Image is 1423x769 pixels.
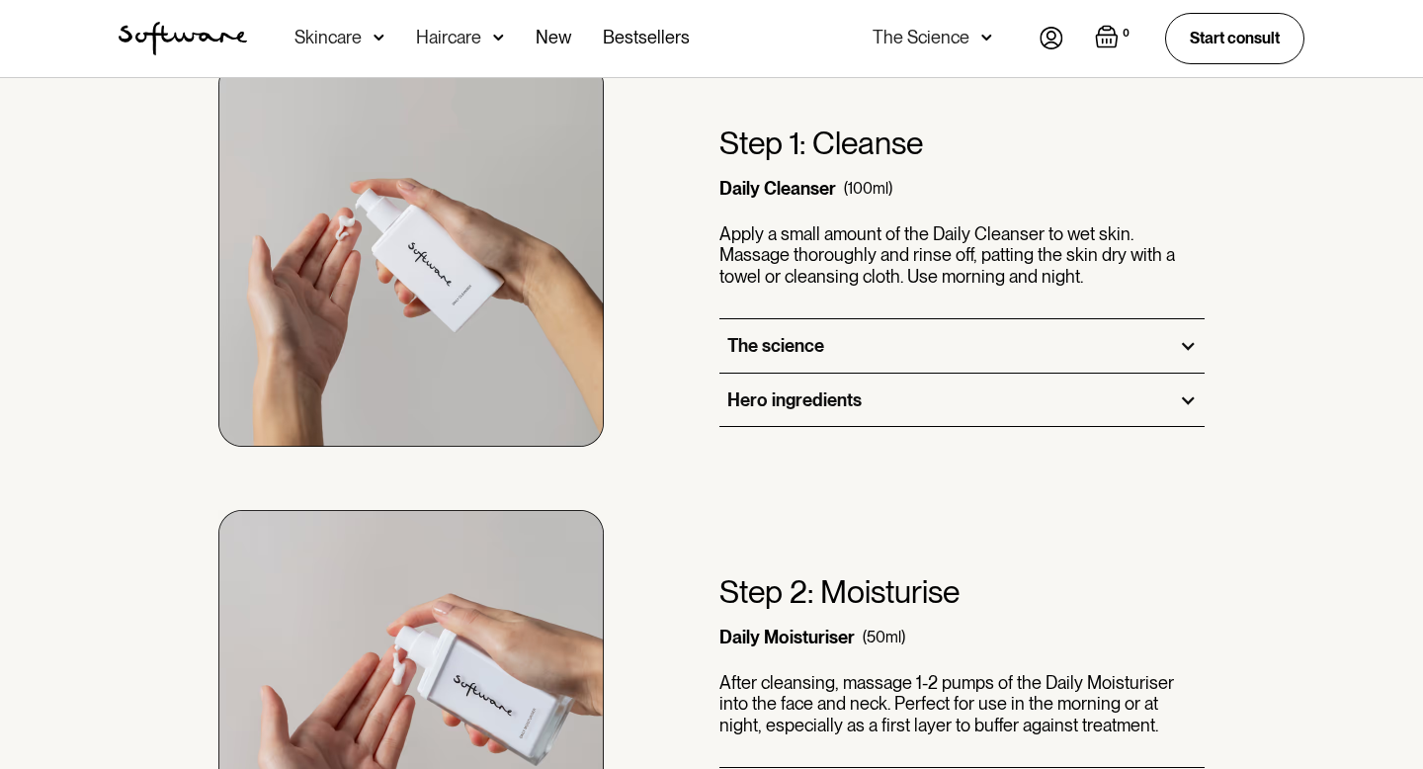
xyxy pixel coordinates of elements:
a: home [119,22,247,55]
img: arrow down [493,28,504,47]
div: The Science [873,28,969,47]
img: arrow down [374,28,384,47]
a: Open empty cart [1095,25,1133,52]
h3: Step 2: Moisturise [719,573,960,611]
div: Skincare [294,28,362,47]
div: (100ml) [844,179,892,198]
div: Daily Moisturiser [719,627,855,648]
h3: Step 1: Cleanse [719,125,923,162]
img: Software Logo [119,22,247,55]
div: Haircare [416,28,481,47]
p: After cleansing, massage 1-2 pumps of the Daily Moisturiser into the face and neck. Perfect for u... [719,672,1205,736]
div: The science [727,335,824,357]
p: Apply a small amount of the Daily Cleanser to wet skin. Massage thoroughly and rinse off, patting... [719,223,1205,288]
div: (50ml) [863,628,905,646]
div: Hero ingredients [727,389,862,411]
div: Daily Cleanser [719,178,836,200]
img: arrow down [981,28,992,47]
div: 0 [1119,25,1133,43]
a: Start consult [1165,13,1304,63]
